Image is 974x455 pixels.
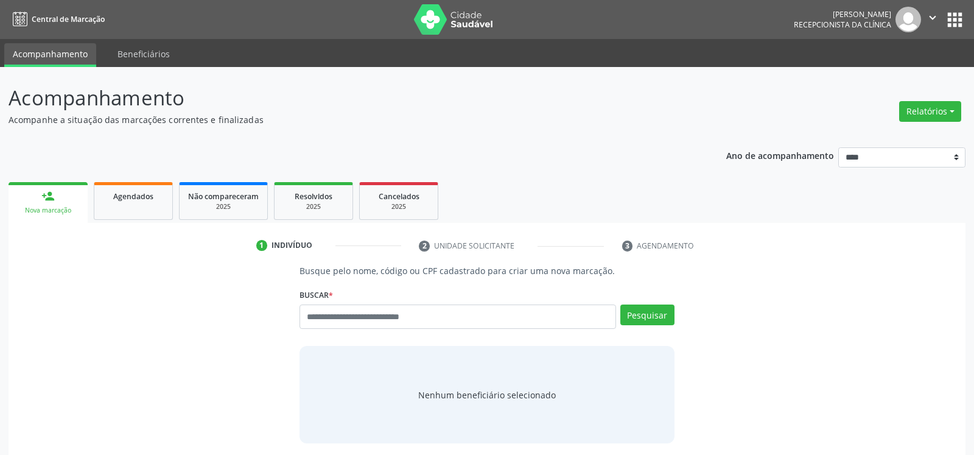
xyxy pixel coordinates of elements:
[794,19,891,30] span: Recepcionista da clínica
[895,7,921,32] img: img
[899,101,961,122] button: Relatórios
[921,7,944,32] button: 
[41,189,55,203] div: person_add
[944,9,965,30] button: apps
[32,14,105,24] span: Central de Marcação
[256,240,267,251] div: 1
[17,206,79,215] div: Nova marcação
[9,113,678,126] p: Acompanhe a situação das marcações correntes e finalizadas
[188,191,259,202] span: Não compareceram
[300,264,674,277] p: Busque pelo nome, código ou CPF cadastrado para criar uma nova marcação.
[113,191,153,202] span: Agendados
[926,11,939,24] i: 
[272,240,312,251] div: Indivíduo
[726,147,834,163] p: Ano de acompanhamento
[368,202,429,211] div: 2025
[188,202,259,211] div: 2025
[295,191,332,202] span: Resolvidos
[9,9,105,29] a: Central de Marcação
[379,191,419,202] span: Cancelados
[300,286,333,305] label: Buscar
[283,202,344,211] div: 2025
[794,9,891,19] div: [PERSON_NAME]
[418,389,556,401] span: Nenhum beneficiário selecionado
[109,43,178,65] a: Beneficiários
[4,43,96,67] a: Acompanhamento
[620,305,674,325] button: Pesquisar
[9,83,678,113] p: Acompanhamento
